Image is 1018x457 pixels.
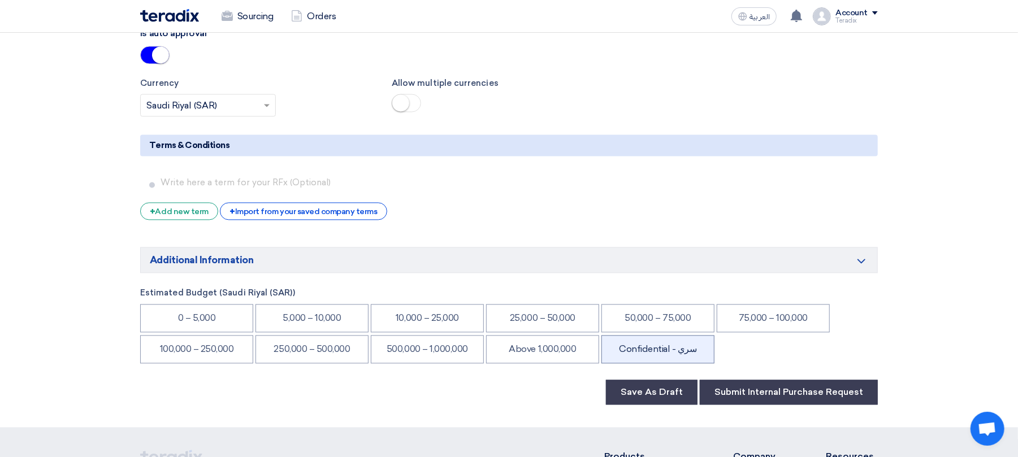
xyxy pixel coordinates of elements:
[140,304,253,332] li: 0 – 5,000
[371,304,484,332] li: 10,000 – 25,000
[282,4,345,29] a: Orders
[140,134,878,156] h5: Terms & Conditions
[835,18,878,24] div: Teradix
[835,8,868,18] div: Account
[140,286,878,299] label: Estimated Budget (Saudi Riyal (SAR))
[750,13,770,21] span: العربية
[813,7,831,25] img: profile_test.png
[229,206,235,217] span: +
[213,4,282,29] a: Sourcing
[971,412,1004,446] a: Open chat
[140,77,375,90] label: Currency
[255,335,369,363] li: 250,000 – 500,000
[486,304,599,332] li: 25,000 – 50,000
[606,380,698,404] button: Save As Draft
[601,335,714,363] li: Confidential - سري
[486,335,599,363] li: Above 1,000,000
[371,335,484,363] li: 500,000 – 1,000,000
[601,304,714,332] li: 50,000 – 75,000
[140,247,878,273] h5: Additional Information
[717,304,830,332] li: 75,000 – 100,000
[700,380,878,404] button: Submit Internal Purchase Request
[150,206,155,217] span: +
[140,27,206,40] label: Is auto approval
[731,7,777,25] button: العربية
[140,9,199,22] img: Teradix logo
[140,202,218,220] div: Add new term
[255,304,369,332] li: 5,000 – 10,000
[140,335,253,363] li: 100,000 – 250,000
[220,202,387,220] div: Import from your saved company terms
[161,172,873,193] input: Write here a term for your RFx (Optional)
[392,77,626,90] label: Allow multiple currencies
